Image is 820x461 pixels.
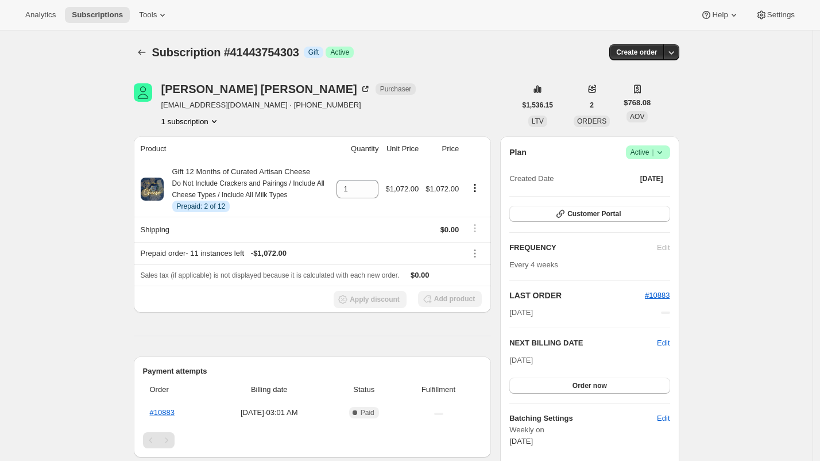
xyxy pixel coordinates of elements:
[616,48,657,57] span: Create order
[333,384,395,395] span: Status
[161,116,220,127] button: Product actions
[640,174,663,183] span: [DATE]
[516,97,560,113] button: $1,536.15
[509,290,645,301] h2: LAST ORDER
[139,10,157,20] span: Tools
[532,117,544,125] span: LTV
[134,83,152,102] span: George Patton
[411,271,430,279] span: $0.00
[645,291,670,299] a: #10883
[652,148,653,157] span: |
[509,206,670,222] button: Customer Portal
[385,185,419,193] span: $1,072.00
[152,46,299,59] span: Subscription #41443754303
[466,222,484,235] button: Shipping actions
[609,44,664,60] button: Create order
[164,166,330,212] div: Gift 12 Months of Curated Artisan Cheese
[330,48,349,57] span: Active
[509,173,554,185] span: Created Date
[509,337,657,349] h2: NEXT BILLING DATE
[402,384,475,395] span: Fulfillment
[657,413,670,424] span: Edit
[308,48,319,57] span: Gift
[141,271,400,279] span: Sales tax (if applicable) is not displayed because it is calculated with each new order.
[134,217,334,242] th: Shipping
[624,97,651,109] span: $768.08
[132,7,175,23] button: Tools
[509,378,670,394] button: Order now
[509,260,558,269] span: Every 4 weeks
[382,136,422,162] th: Unit Price
[583,97,601,113] button: 2
[172,179,324,199] small: Do Not Include Crackers and Pairings / Include All Cheese Types / Include All Milk Types
[573,381,607,390] span: Order now
[590,101,594,110] span: 2
[161,83,371,95] div: [PERSON_NAME] [PERSON_NAME]
[509,356,533,364] span: [DATE]
[161,99,416,111] span: [EMAIL_ADDRESS][DOMAIN_NAME] · [PHONE_NUMBER]
[509,242,657,253] h2: FREQUENCY
[509,147,527,158] h2: Plan
[134,136,334,162] th: Product
[333,136,382,162] th: Quantity
[712,10,728,20] span: Help
[380,84,412,94] span: Purchaser
[361,408,374,417] span: Paid
[509,307,533,318] span: [DATE]
[440,225,459,234] span: $0.00
[567,209,621,218] span: Customer Portal
[65,7,130,23] button: Subscriptions
[426,185,459,193] span: $1,072.00
[509,437,533,445] span: [DATE]
[694,7,746,23] button: Help
[749,7,802,23] button: Settings
[509,413,657,424] h6: Batching Settings
[134,44,150,60] button: Subscriptions
[18,7,63,23] button: Analytics
[633,171,670,187] button: [DATE]
[72,10,123,20] span: Subscriptions
[767,10,795,20] span: Settings
[630,113,644,121] span: AOV
[212,407,326,418] span: [DATE] · 03:01 AM
[422,136,462,162] th: Price
[25,10,56,20] span: Analytics
[577,117,606,125] span: ORDERS
[143,366,482,377] h2: Payment attempts
[645,290,670,301] button: #10883
[251,248,287,259] span: - $1,072.00
[509,424,670,436] span: Weekly on
[143,377,209,402] th: Order
[141,248,459,259] div: Prepaid order - 11 instances left
[631,147,666,158] span: Active
[657,337,670,349] button: Edit
[212,384,326,395] span: Billing date
[177,202,226,211] span: Prepaid: 2 of 12
[150,408,175,417] a: #10883
[143,432,482,448] nav: Pagination
[466,182,484,194] button: Product actions
[141,178,164,201] img: product img
[650,409,676,428] button: Edit
[523,101,553,110] span: $1,536.15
